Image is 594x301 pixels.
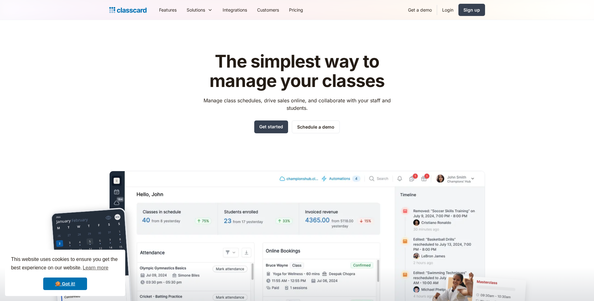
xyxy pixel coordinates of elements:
a: learn more about cookies [82,263,109,273]
a: Sign up [458,4,485,16]
a: Schedule a demo [292,120,340,133]
a: Integrations [218,3,252,17]
a: Get a demo [403,3,437,17]
a: Login [437,3,458,17]
a: Get started [254,120,288,133]
div: Solutions [187,7,205,13]
a: Pricing [284,3,308,17]
div: cookieconsent [5,250,125,296]
a: Features [154,3,182,17]
p: Manage class schedules, drive sales online, and collaborate with your staff and students. [198,97,396,112]
a: home [109,6,147,14]
h1: The simplest way to manage your classes [198,52,396,90]
a: Customers [252,3,284,17]
span: This website uses cookies to ensure you get the best experience on our website. [11,256,119,273]
div: Solutions [182,3,218,17]
div: Sign up [463,7,480,13]
a: dismiss cookie message [43,278,87,290]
